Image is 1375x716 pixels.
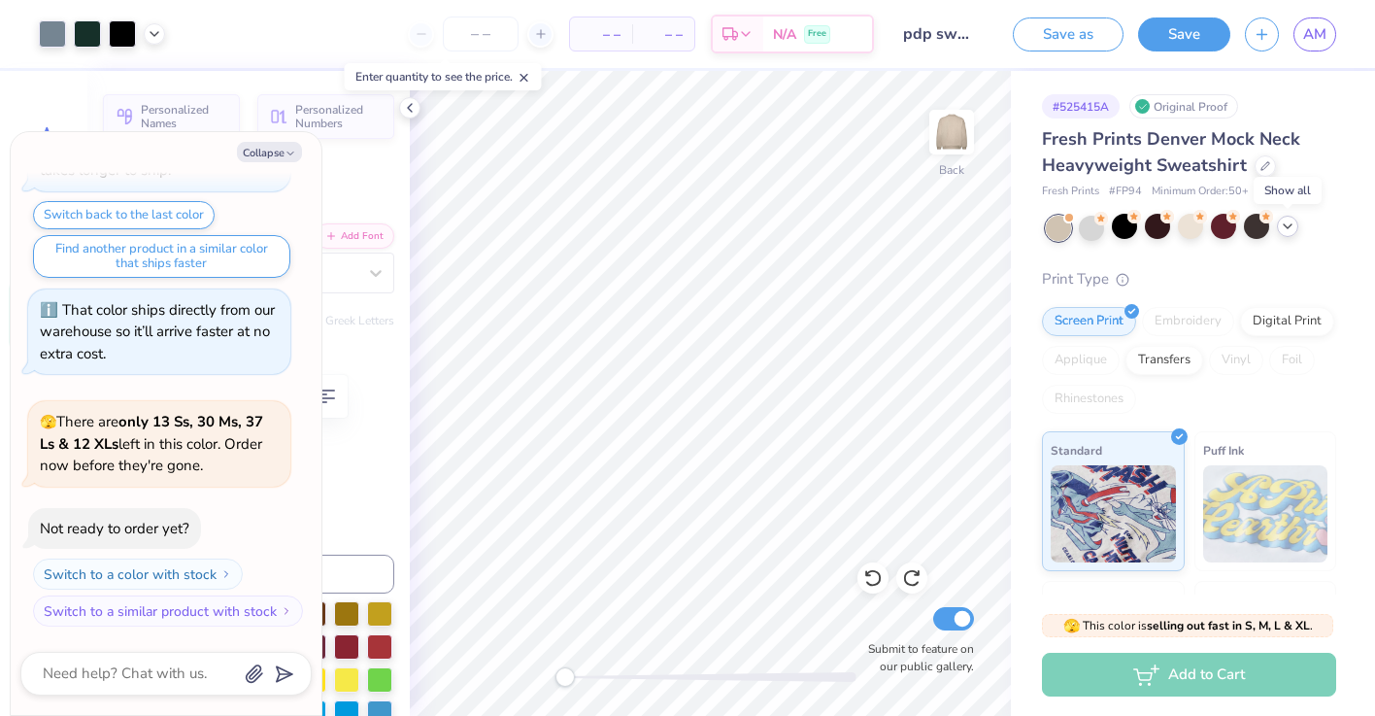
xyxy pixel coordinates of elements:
div: Vinyl [1209,346,1263,375]
div: # 525415A [1042,94,1120,119]
button: Save as [1013,17,1123,51]
button: Switch to a similar product with stock [33,596,303,627]
strong: selling out fast in S, M, L & XL [1147,618,1310,633]
div: Transfers [1125,346,1203,375]
span: Metallic & Glitter Ink [1203,590,1318,610]
div: Enter quantity to see the price. [345,63,542,90]
span: 🫣 [40,413,56,431]
button: Save [1138,17,1230,51]
img: Puff Ink [1203,465,1328,563]
div: Foil [1269,346,1315,375]
span: N/A [773,24,796,45]
span: 🫣 [1063,617,1080,635]
span: Fresh Prints Denver Mock Neck Heavyweight Sweatshirt [1042,127,1300,177]
span: Fresh Prints [1042,184,1099,200]
div: Accessibility label [555,667,575,687]
button: Personalized Numbers [257,94,394,139]
span: – – [582,24,620,45]
div: Print Type [1042,268,1336,290]
input: Untitled Design [889,15,984,53]
span: # FP94 [1109,184,1142,200]
div: Screen Print [1042,307,1136,336]
div: Applique [1042,346,1120,375]
img: Switch to a color with stock [220,568,232,580]
span: – – [644,24,683,45]
div: Embroidery [1142,307,1234,336]
input: – – [443,17,519,51]
button: Switch to Greek Letters [273,313,394,328]
div: Back [939,161,964,179]
span: Puff Ink [1203,440,1244,460]
a: AM [1293,17,1336,51]
div: Original Proof [1129,94,1238,119]
div: Not ready to order yet? [40,519,189,538]
span: Standard [1051,440,1102,460]
div: That color ships directly from our warehouse so it’ll arrive faster at no extra cost. [40,300,275,363]
span: Minimum Order: 50 + [1152,184,1249,200]
button: Switch back to the last color [33,201,215,229]
span: There are left in this color. Order now before they're gone. [40,412,263,475]
span: Neon Ink [1051,590,1098,610]
div: Show all [1254,177,1322,204]
img: Back [932,113,971,152]
span: AM [1303,23,1326,46]
strong: only 13 Ss, 30 Ms, 37 Ls & 12 XLs [40,412,263,454]
button: Switch to a color with stock [33,559,243,590]
div: Digital Print [1240,307,1334,336]
button: Collapse [237,142,302,162]
button: Find another product in a similar color that ships faster [33,235,290,278]
button: Add Font [315,223,394,249]
span: Personalized Names [141,103,228,130]
label: Submit to feature on our public gallery. [857,640,974,675]
span: Personalized Numbers [295,103,383,130]
div: Rhinestones [1042,385,1136,414]
img: Standard [1051,465,1176,563]
span: Free [808,27,826,41]
img: Switch to a similar product with stock [281,605,292,617]
span: This color is . [1063,617,1313,634]
button: Personalized Names [103,94,240,139]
